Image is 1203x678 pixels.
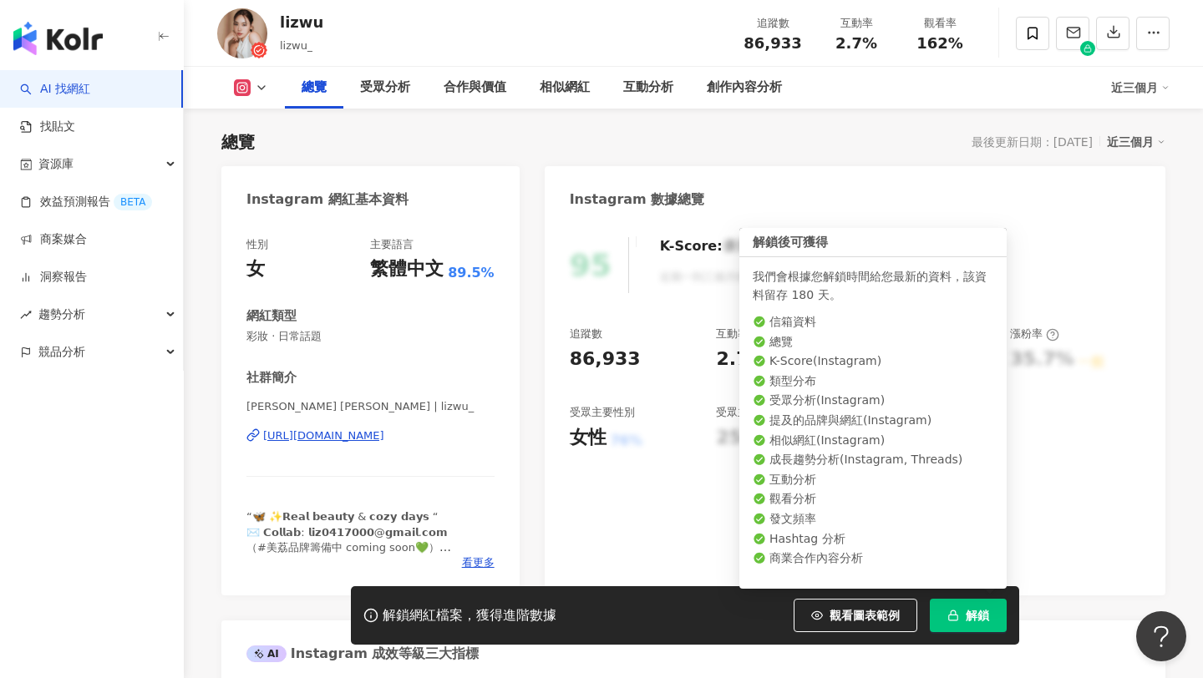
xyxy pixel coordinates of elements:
div: 相似網紅 [540,78,590,98]
div: 解鎖後可獲得 [739,228,1007,257]
li: 提及的品牌與網紅 ( Instagram ) [753,412,993,429]
a: 商案媒合 [20,231,87,248]
div: 總覽 [302,78,327,98]
span: 趨勢分析 [38,296,85,333]
div: 近三個月 [1107,131,1165,153]
span: 資源庫 [38,145,74,183]
img: KOL Avatar [217,8,267,58]
li: 發文頻率 [753,511,993,528]
div: 追蹤數 [741,15,805,32]
li: 商業合作內容分析 [753,550,993,567]
span: lizwu_ [280,39,312,52]
div: 互動率 [825,15,888,32]
span: rise [20,309,32,321]
div: 創作內容分析 [707,78,782,98]
li: 信箱資料 [753,314,993,331]
div: 互動率 [716,326,765,342]
span: [PERSON_NAME] [PERSON_NAME] | lizwu_ [246,399,495,414]
div: 追蹤數 [570,326,602,342]
div: 近三個月 [1111,74,1170,101]
div: 2.7% [716,347,767,372]
div: 受眾分析 [360,78,410,98]
div: [URL][DOMAIN_NAME] [263,428,384,443]
div: 繁體中文 [370,256,444,282]
div: 合作與價值 [444,78,506,98]
div: 互動分析 [623,78,673,98]
span: 2.7% [835,35,877,52]
div: 網紅類型 [246,307,297,325]
li: 類型分布 [753,373,993,390]
div: Instagram 網紅基本資料 [246,190,409,209]
li: 觀看分析 [753,492,993,508]
li: K-Score ( Instagram ) [753,353,993,370]
a: [URL][DOMAIN_NAME] [246,428,495,443]
div: 社群簡介 [246,369,297,387]
li: 總覽 [753,334,993,351]
div: Instagram 成效等級三大指標 [246,645,479,663]
div: 女 [246,256,265,282]
div: 我們會根據您解鎖時間給您最新的資料，該資料留存 180 天。 [753,267,993,304]
a: searchAI 找網紅 [20,81,90,98]
div: 最後更新日期：[DATE] [972,135,1093,149]
span: 看更多 [462,555,495,570]
div: lizwu [280,12,323,33]
span: 競品分析 [38,333,85,371]
img: logo [13,22,103,55]
div: 受眾主要年齡 [716,405,781,420]
a: 效益預測報告BETA [20,194,152,210]
div: 總覽 [221,130,255,154]
span: “🦋 ✨𝗥𝗲𝗮𝗹 𝗯𝗲𝗮𝘂𝘁𝘆 & 𝗰𝗼𝘇𝘆 𝗱𝗮𝘆𝘀 “ ✉️ 𝗖𝗼𝗹𝗹𝗮𝗯: 𝗹𝗶𝘇𝟬𝟰𝟭𝟳𝟬𝟬𝟬@𝗴𝗺𝗮𝗶𝗹.𝗰𝗼𝗺 （#美荔品牌籌備中 coming soon💚） #美荔總部 𝗚𝗶𝗿𝗹𝘀... [246,510,482,584]
div: 86,933 [570,347,641,372]
div: 解鎖網紅檔案，獲得進階數據 [383,607,556,625]
div: AI [246,645,287,662]
div: 觀看率 [908,15,972,32]
button: 觀看圖表範例 [794,599,917,632]
div: 主要語言 [370,237,414,252]
span: 89.5% [448,264,495,282]
span: 觀看圖表範例 [830,609,900,622]
div: K-Score : [660,237,766,256]
span: 解鎖 [966,609,989,622]
span: 86,933 [744,34,801,52]
a: 找貼文 [20,119,75,135]
div: 性別 [246,237,268,252]
li: 受眾分析 ( Instagram ) [753,393,993,410]
a: 洞察報告 [20,269,87,286]
li: Hashtag 分析 [753,531,993,548]
div: 女性 [570,425,607,451]
span: 彩妝 · 日常話題 [246,329,495,344]
li: 成長趨勢分析 ( Instagram, Threads ) [753,452,993,468]
div: Instagram 數據總覽 [570,190,705,209]
li: 相似網紅 ( Instagram ) [753,433,993,449]
li: 互動分析 [753,472,993,488]
span: 162% [916,35,963,52]
button: 解鎖 [930,599,1007,632]
div: 漲粉率 [1010,326,1059,342]
div: 受眾主要性別 [570,405,635,420]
